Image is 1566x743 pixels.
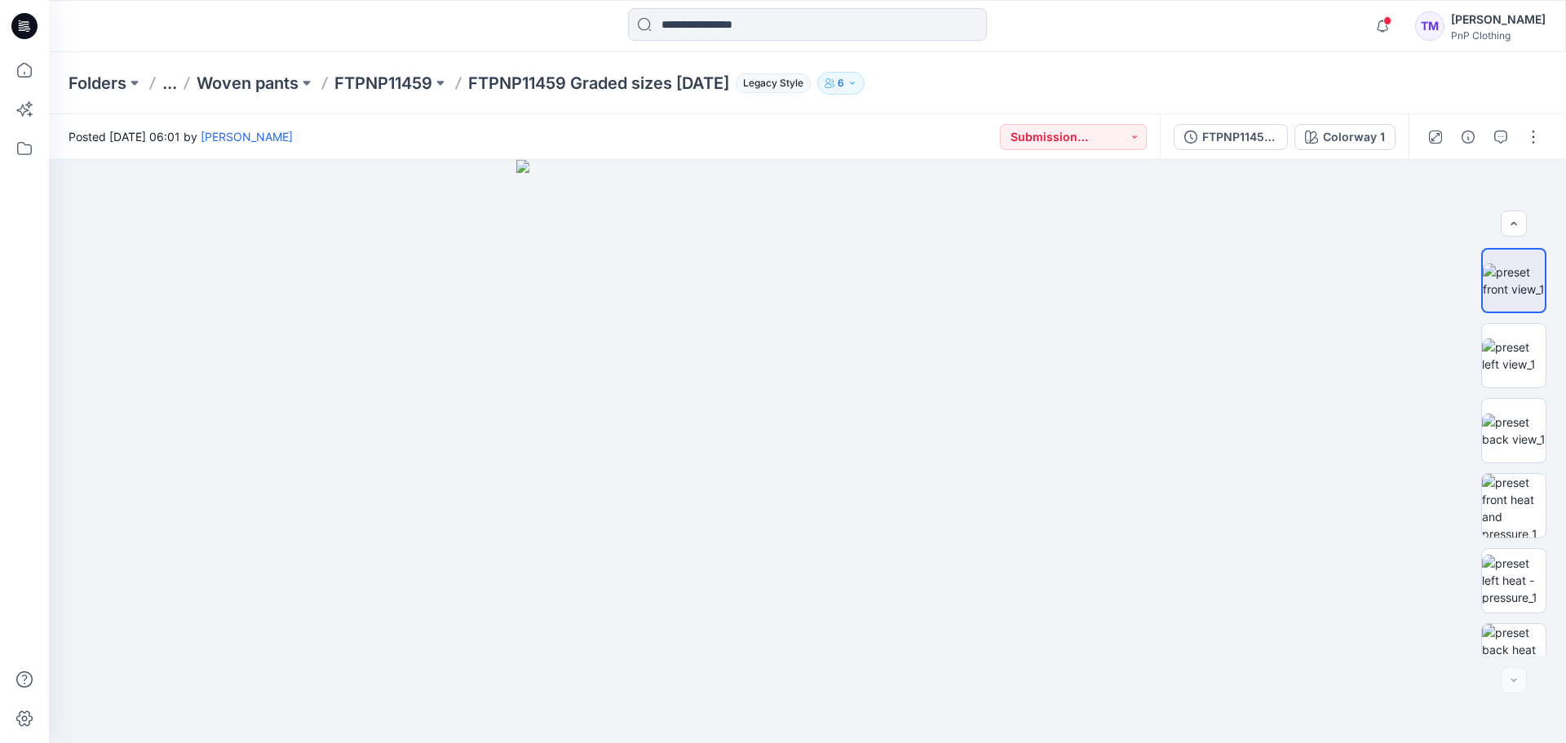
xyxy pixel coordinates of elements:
button: 6 [817,72,865,95]
img: preset left heat - pressure_1 [1482,555,1546,606]
img: preset front heat and pressure_1 [1482,474,1546,537]
a: FTPNP11459 [334,72,432,95]
span: Legacy Style [736,73,811,93]
img: eyJhbGciOiJIUzI1NiIsImtpZCI6IjAiLCJzbHQiOiJzZXMiLCJ0eXAiOiJKV1QifQ.eyJkYXRhIjp7InR5cGUiOiJzdG9yYW... [516,160,1099,743]
img: preset back heat and pressure_1 [1482,624,1546,688]
div: PnP Clothing [1451,29,1546,42]
button: ... [162,72,177,95]
button: Colorway 1 [1294,124,1396,150]
a: [PERSON_NAME] [201,130,293,144]
img: preset front view_1 [1483,263,1545,298]
div: [PERSON_NAME] [1451,10,1546,29]
img: preset left view_1 [1482,338,1546,373]
span: Posted [DATE] 06:01 by [69,128,293,145]
a: Woven pants [197,72,299,95]
button: FTPNP11459 Amendment Graded sizes [DATE] [1174,124,1288,150]
img: preset back view_1 [1482,414,1546,448]
p: 6 [838,74,844,92]
div: Colorway 1 [1323,128,1385,146]
div: FTPNP11459 Amendment Graded sizes [DATE] [1202,128,1277,146]
button: Details [1455,124,1481,150]
a: Folders [69,72,126,95]
button: Legacy Style [729,72,811,95]
div: TM [1415,11,1444,41]
p: FTPNP11459 Graded sizes [DATE] [468,72,729,95]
